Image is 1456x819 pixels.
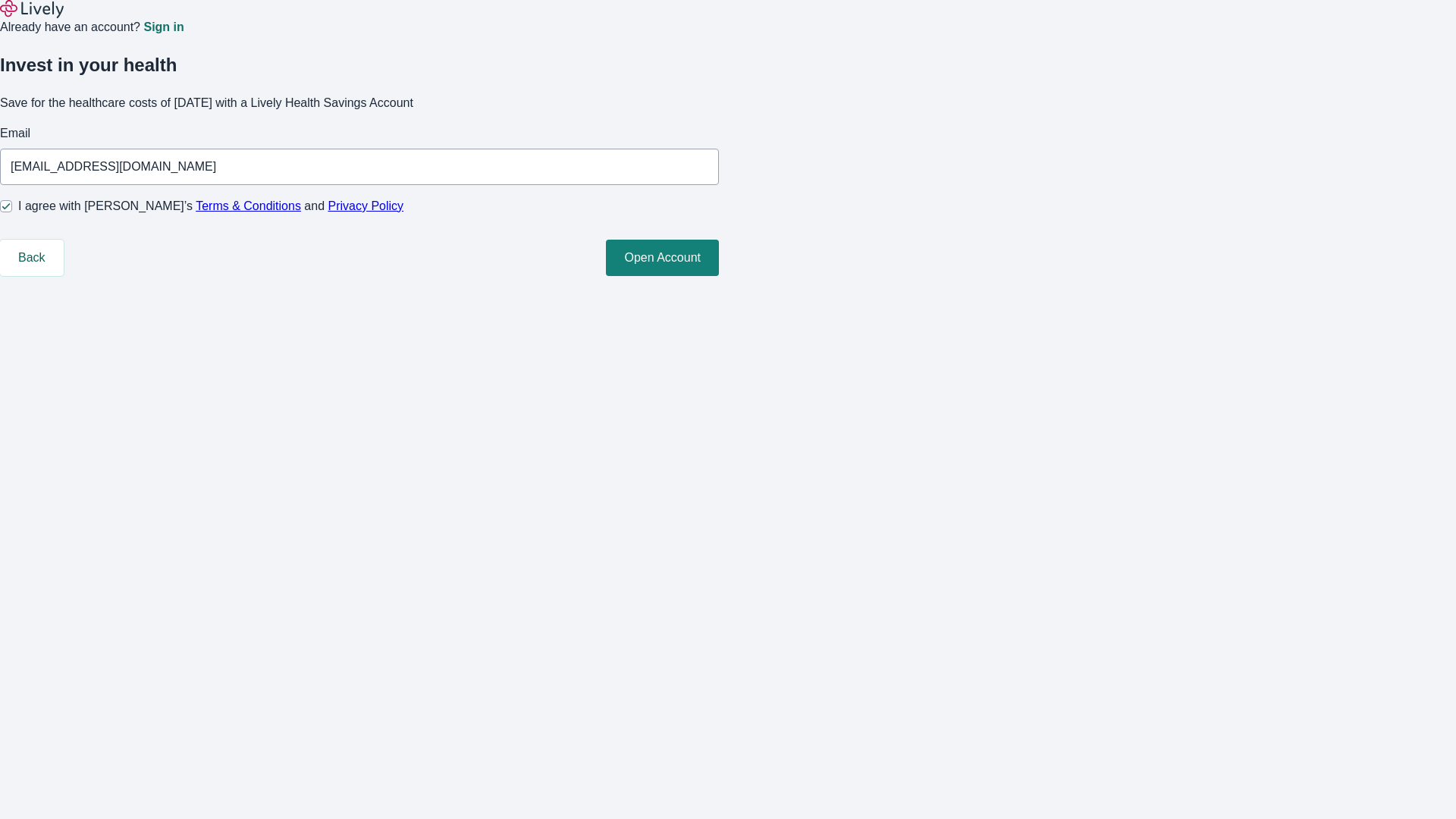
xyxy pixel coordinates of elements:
span: I agree with [PERSON_NAME]’s and [18,197,403,215]
a: Sign in [143,21,184,33]
button: Open Account [606,240,719,276]
a: Privacy Policy [328,199,404,212]
a: Terms & Conditions [196,199,301,212]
